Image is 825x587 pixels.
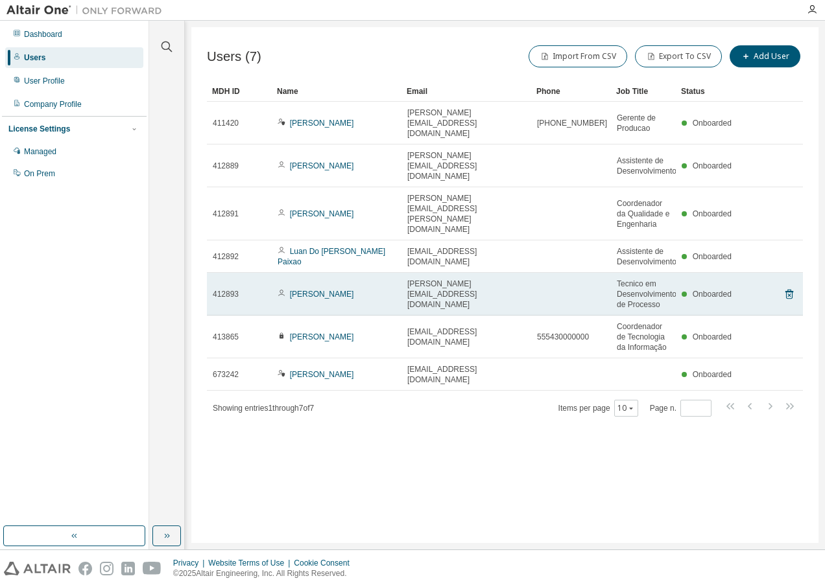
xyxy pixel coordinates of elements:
a: [PERSON_NAME] [290,119,354,128]
div: Email [407,81,526,102]
div: Users [24,52,45,63]
span: [PERSON_NAME][EMAIL_ADDRESS][DOMAIN_NAME] [407,150,525,181]
span: [PERSON_NAME][EMAIL_ADDRESS][DOMAIN_NAME] [407,108,525,139]
a: [PERSON_NAME] [290,161,354,170]
button: 10 [617,403,635,413]
span: [EMAIL_ADDRESS][DOMAIN_NAME] [407,364,525,385]
span: Assistente de Desenvolvimento [617,155,676,176]
span: 412889 [213,161,239,171]
span: [PERSON_NAME][EMAIL_ADDRESS][DOMAIN_NAME] [407,279,525,310]
img: youtube.svg [143,562,161,575]
span: [EMAIL_ADDRESS][DOMAIN_NAME] [407,246,525,267]
span: Coordenador da Qualidade e Engenharia [617,198,670,229]
button: Export To CSV [635,45,722,67]
span: Page n. [650,400,711,417]
span: 412891 [213,209,239,219]
img: linkedin.svg [121,562,135,575]
span: Onboarded [693,290,732,299]
span: Onboarded [693,252,732,261]
span: Onboarded [693,370,732,379]
span: [EMAIL_ADDRESS][DOMAIN_NAME] [407,327,525,347]
div: Dashboard [24,29,62,40]
div: Name [277,81,396,102]
div: Status [681,81,735,102]
span: Onboarded [693,332,732,341]
a: Luan Do [PERSON_NAME] Paixao [278,247,385,266]
div: Website Terms of Use [208,558,294,568]
div: Privacy [173,558,208,568]
img: instagram.svg [100,562,114,575]
span: 555430000000 [537,332,589,342]
span: Showing entries 1 through 7 of 7 [213,404,314,413]
span: 412893 [213,289,239,299]
span: Onboarded [693,119,732,128]
a: [PERSON_NAME] [290,370,354,379]
a: [PERSON_NAME] [290,209,354,218]
div: Company Profile [24,99,82,109]
div: Managed [24,146,56,157]
div: License Settings [8,124,70,134]
span: Coordenador de Tecnologia da Informação [617,321,670,352]
button: Add User [730,45,800,67]
a: [PERSON_NAME] [290,290,354,299]
span: [PERSON_NAME][EMAIL_ADDRESS][PERSON_NAME][DOMAIN_NAME] [407,193,525,235]
img: facebook.svg [78,562,92,575]
span: Onboarded [693,209,732,218]
span: Gerente de Producao [617,113,670,133]
span: 411420 [213,118,239,128]
img: Altair One [6,4,169,17]
span: Tecnico em Desenvolvimento de Processo [617,279,676,310]
div: Phone [536,81,606,102]
a: [PERSON_NAME] [290,332,354,341]
p: © 2025 Altair Engineering, Inc. All Rights Reserved. [173,568,357,579]
div: On Prem [24,168,55,179]
div: Cookie Consent [294,558,357,568]
span: Users (7) [207,49,261,64]
span: [PHONE_NUMBER] [537,118,607,128]
span: 412892 [213,251,239,262]
img: altair_logo.svg [4,562,71,575]
span: 673242 [213,369,239,380]
div: User Profile [24,76,65,86]
span: 413865 [213,332,239,342]
div: Job Title [616,81,671,102]
div: MDH ID [212,81,267,102]
button: Import From CSV [529,45,627,67]
span: Items per page [558,400,638,417]
span: Assistente de Desenvolvimento [617,246,676,267]
span: Onboarded [693,161,732,170]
